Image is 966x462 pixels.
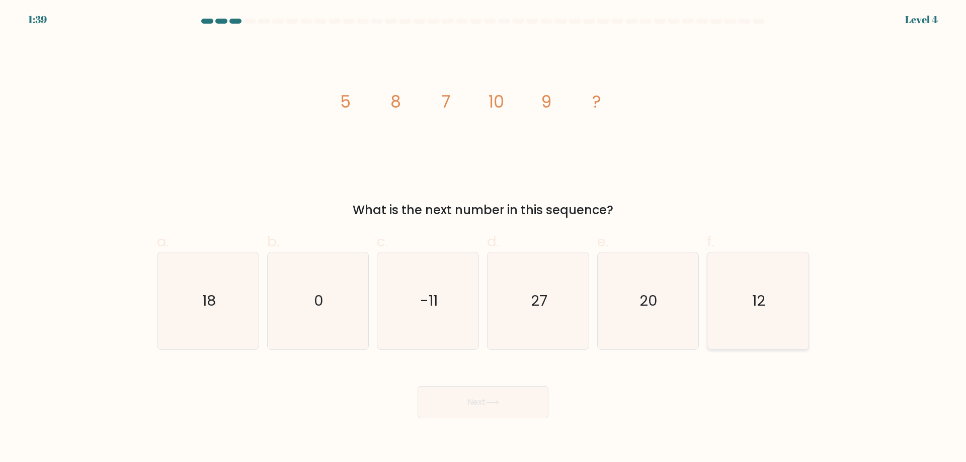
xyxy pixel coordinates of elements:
[157,232,169,251] span: a.
[28,12,47,27] div: 1:39
[202,291,216,311] text: 18
[753,291,766,311] text: 12
[390,90,401,114] tspan: 8
[541,90,551,114] tspan: 9
[489,90,504,114] tspan: 10
[905,12,938,27] div: Level 4
[707,232,714,251] span: f.
[377,232,388,251] span: c.
[314,291,324,311] text: 0
[420,291,438,311] text: -11
[531,291,547,311] text: 27
[418,386,548,418] button: Next
[592,90,601,114] tspan: ?
[441,90,450,114] tspan: 7
[597,232,608,251] span: e.
[267,232,279,251] span: b.
[487,232,499,251] span: d.
[340,90,351,114] tspan: 5
[640,291,658,311] text: 20
[163,201,803,219] div: What is the next number in this sequence?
